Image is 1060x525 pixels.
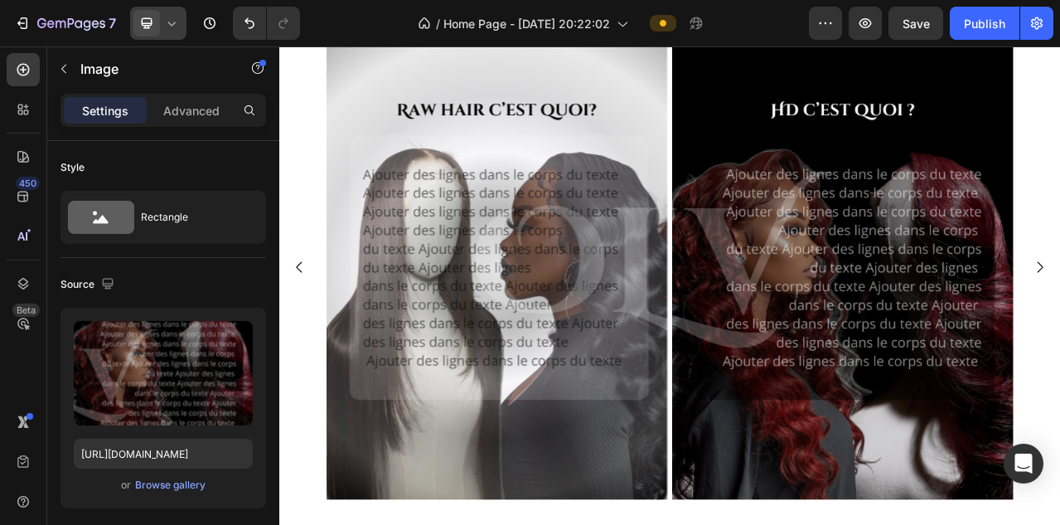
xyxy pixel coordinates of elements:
[121,475,131,495] span: or
[74,439,253,469] input: https://example.com/image.jpg
[436,15,440,32] span: /
[141,198,242,236] div: Rectangle
[12,304,40,317] div: Beta
[61,274,118,296] div: Source
[279,46,1060,525] iframe: Design area
[7,7,123,40] button: 7
[946,258,992,304] button: Carousel Next Arrow
[109,13,116,33] p: 7
[903,17,930,31] span: Save
[443,15,610,32] span: Home Page - [DATE] 20:22:02
[950,7,1019,40] button: Publish
[61,160,85,175] div: Style
[134,477,206,493] button: Browse gallery
[80,59,221,79] p: Image
[163,102,220,119] p: Advanced
[82,102,128,119] p: Settings
[135,478,206,493] div: Browse gallery
[16,177,40,190] div: 450
[74,321,253,425] img: preview-image
[233,7,300,40] div: Undo/Redo
[1004,444,1043,484] div: Open Intercom Messenger
[964,15,1005,32] div: Publish
[888,7,943,40] button: Save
